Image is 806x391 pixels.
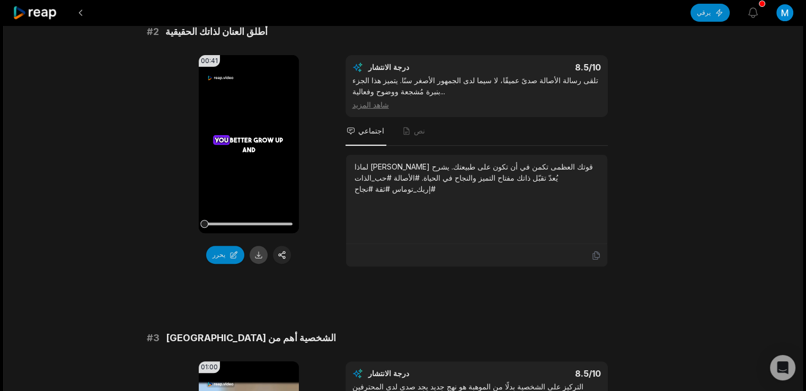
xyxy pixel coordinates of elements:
font: /10 [589,62,601,73]
font: أطلق العنان لذاتك الحقيقية [165,26,268,37]
font: 8.5 [575,62,589,73]
button: يرقي [690,4,730,22]
nav: علامات التبويب [346,117,608,146]
font: 3 [153,332,160,343]
font: شاهد المزيد [352,100,389,109]
div: فتح برنامج Intercom Messenger [770,355,795,380]
font: # [147,26,153,37]
font: يرقي [697,8,711,16]
font: اجتماعي [358,126,384,135]
font: درجة الانتشار [368,369,409,378]
font: الشخصية أهم من [GEOGRAPHIC_DATA] [166,332,336,343]
font: قوتك العظمى تكمن في أن تكون على طبيعتك. يشرح [PERSON_NAME] لماذا يُعدّ تقبّل ذاتك مفتاح التميز وا... [355,162,593,193]
font: درجة الانتشار [368,63,409,72]
font: يحرر [212,251,225,259]
font: تلقى رسالة الأصالة صدىً عميقًا، لا سيما لدى الجمهور الأصغر سنًا. يتميز هذا الجزء بنبرة مُشجعة ووض... [352,76,598,96]
font: /10 [589,368,601,379]
font: 2 [153,26,159,37]
font: # [147,332,153,343]
font: نص [414,126,425,135]
button: يحرر [206,246,244,264]
font: 8.5 [575,368,589,379]
font: ... [440,87,445,96]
